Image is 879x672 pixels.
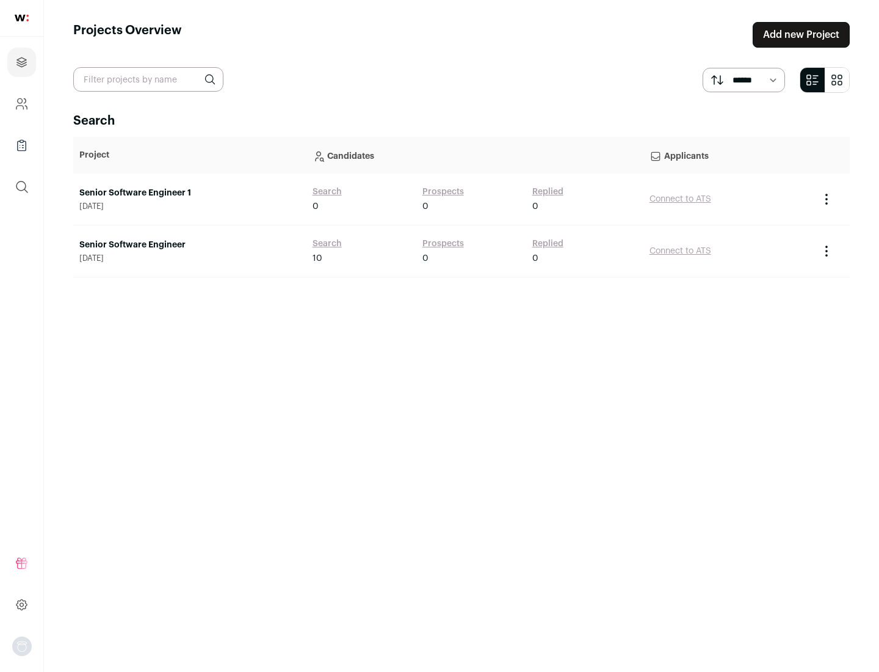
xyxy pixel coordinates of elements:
[7,89,36,119] a: Company and ATS Settings
[819,244,834,258] button: Project Actions
[73,67,223,92] input: Filter projects by name
[15,15,29,21] img: wellfound-shorthand-0d5821cbd27db2630d0214b213865d53afaa358527fdda9d0ea32b1df1b89c2c.svg
[649,247,711,255] a: Connect to ATS
[649,143,807,167] p: Applicants
[79,254,300,263] span: [DATE]
[79,149,300,161] p: Project
[79,239,300,251] a: Senior Software Engineer
[313,143,637,167] p: Candidates
[532,238,563,250] a: Replied
[12,637,32,656] img: nopic.png
[313,252,322,265] span: 10
[422,200,429,213] span: 0
[422,186,464,198] a: Prospects
[313,200,319,213] span: 0
[7,131,36,160] a: Company Lists
[79,187,300,199] a: Senior Software Engineer 1
[532,252,538,265] span: 0
[422,252,429,265] span: 0
[532,200,538,213] span: 0
[819,192,834,206] button: Project Actions
[12,637,32,656] button: Open dropdown
[73,22,182,48] h1: Projects Overview
[313,186,342,198] a: Search
[422,238,464,250] a: Prospects
[753,22,850,48] a: Add new Project
[532,186,563,198] a: Replied
[313,238,342,250] a: Search
[7,48,36,77] a: Projects
[79,202,300,211] span: [DATE]
[649,195,711,203] a: Connect to ATS
[73,112,850,130] h2: Search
